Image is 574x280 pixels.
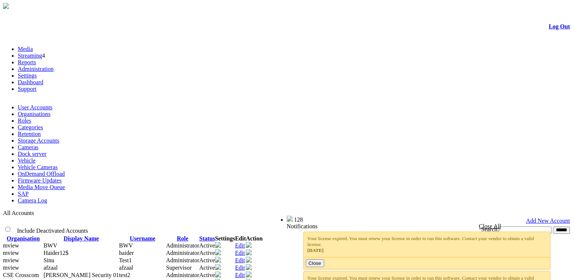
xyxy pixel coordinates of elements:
span: afzaal [119,264,133,271]
a: Username [130,235,155,242]
a: Dashboard [18,79,43,85]
a: Dock server [18,151,47,157]
img: arrow-3.png [3,3,9,9]
a: Media [18,46,33,52]
td: Administrator [166,249,199,257]
a: Log Out [549,23,570,30]
span: Contact Method: SMS and Email [44,257,54,263]
span: CSE Crosscom [3,272,39,278]
td: Active [199,264,215,272]
a: Display Name [64,235,99,242]
td: Supervisor [166,264,199,272]
span: 4 [42,52,45,59]
a: Media Move Queue [18,184,65,190]
span: BWV [119,242,133,249]
span: mview [3,264,19,271]
span: haider [119,250,134,256]
span: mview [3,250,19,256]
button: Close [306,259,324,267]
a: Streaming [18,52,42,59]
a: SAP [18,191,28,197]
span: All Accounts [3,210,34,216]
span: [DATE] [308,247,324,253]
span: Contact Method: None [44,242,57,249]
span: Welcome, BWV (Administrator) [209,216,272,222]
a: Storage Accounts [18,137,59,144]
td: Administrator [166,272,199,279]
a: User Accounts [18,104,52,110]
span: Include Deactivated Accounts [17,228,88,234]
a: Reports [18,59,36,65]
a: Status [199,235,215,242]
a: Organisation [7,235,40,242]
a: Cameras [18,144,38,150]
a: Close All [479,223,501,229]
td: Administrator [166,242,199,249]
span: Test1 [119,257,132,263]
a: Categories [18,124,43,130]
a: Retention [18,131,41,137]
a: Role [177,235,188,242]
span: Contact Method: SMS and Email [44,250,69,256]
span: Contact Method: SMS and Email [44,264,58,271]
td: Active [199,257,215,264]
a: Firmware Updates [18,177,62,184]
span: mview [3,257,19,263]
span: 128 [294,216,303,223]
div: Your license expired. You must renew your license in order to run this software. Contact your ven... [308,236,547,253]
img: bell25.png [287,216,293,222]
span: Contact Method: SMS and Email [44,272,119,278]
a: Organisations [18,111,51,117]
a: Administration [18,66,54,72]
a: Vehicle Cameras [18,164,58,170]
a: OnDemand Offload [18,171,65,177]
td: Administrator [166,257,199,264]
a: Settings [18,72,37,79]
span: mview [3,242,19,249]
a: Roles [18,117,31,124]
a: Camera Log [18,197,47,204]
td: Active [199,272,215,279]
td: Active [199,249,215,257]
div: Notifications [287,223,556,230]
a: Support [18,86,37,92]
span: test2 [119,272,130,278]
td: Active [199,242,215,249]
a: Vehicle [18,157,35,164]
